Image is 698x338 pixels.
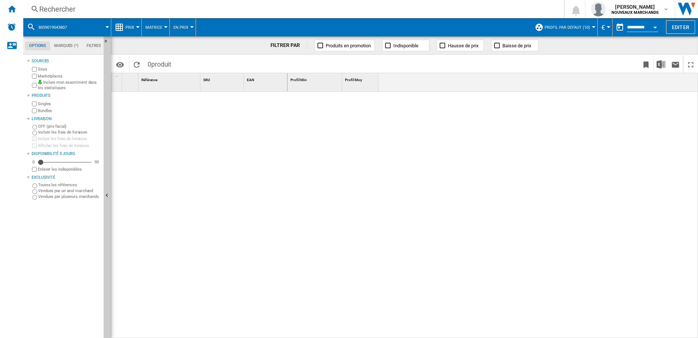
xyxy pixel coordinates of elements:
input: Vendues par plusieurs marchands [32,195,37,200]
label: Inclure les frais de livraison [38,130,101,135]
button: Profil par défaut (10) [545,18,594,36]
input: Inclure mon assortiment dans les statistiques [32,81,37,90]
label: Afficher les frais de livraison [38,143,101,148]
button: Options [113,58,127,71]
span: Baisse de prix [502,43,531,48]
img: profile.jpg [591,2,606,16]
label: Bundles [38,108,101,114]
input: Singles [32,102,37,106]
div: 90 [93,159,101,165]
button: Produits en promotion [314,40,375,51]
span: EAN [247,78,254,82]
b: NOUVEAUX MARCHANDS [611,10,659,15]
span: SKU [203,78,210,82]
button: Envoyer ce rapport par email [668,56,683,73]
button: 8059019043807 [39,18,74,36]
div: SKU Sort None [202,73,244,84]
div: 0 [31,159,36,165]
button: Créer un favoris [639,56,653,73]
div: Sort None [124,73,138,84]
span: Profil par défaut (10) [545,25,590,30]
md-menu: Currency [598,18,613,36]
input: Afficher les frais de livraison [32,143,37,148]
md-tab-item: Filtres [83,41,105,50]
span: Indisponible [393,43,418,48]
span: Produits en promotion [326,43,371,48]
div: EAN Sort None [245,73,287,84]
div: Livraison [32,116,101,122]
span: 8059019043807 [39,25,67,30]
button: Télécharger au format Excel [654,56,668,73]
div: Sources [32,58,101,64]
div: Disponibilité 5 Jours [32,151,101,157]
span: [PERSON_NAME] [611,3,659,11]
span: Profil Min [290,78,307,82]
label: Vendues par un seul marchand [38,188,101,194]
label: Toutes les références [38,182,101,188]
button: Prix [125,18,138,36]
img: alerts-logo.svg [7,23,16,31]
button: md-calendar [613,20,627,35]
div: Sort None [245,73,287,84]
div: Sort None [289,73,342,84]
span: Matrice [145,25,162,30]
button: Open calendar [649,20,662,33]
label: Singles [38,101,101,107]
input: Inclure les frais de livraison [32,131,37,135]
div: Profil Min Sort None [289,73,342,84]
input: Inclure les frais de livraison [32,136,37,141]
label: Sites [38,67,101,72]
label: Inclure les frais de livraison [38,136,101,142]
label: OFF (prix facial) [38,124,101,129]
button: Baisse de prix [491,40,538,51]
md-tab-item: Options [25,41,50,50]
input: Vendues par un seul marchand [32,189,37,194]
span: En Prix [173,25,188,30]
div: FILTRER PAR [270,42,308,49]
span: 0 [144,56,175,71]
span: Prix [125,25,134,30]
button: Editer [666,20,695,34]
div: Profil Moy Sort None [344,73,378,84]
label: Enlever les indisponibles [38,167,101,172]
button: Plein écran [683,56,698,73]
input: Toutes les références [32,183,37,188]
input: Marketplaces [32,74,37,79]
button: En Prix [173,18,192,36]
input: Bundles [32,108,37,113]
div: Exclusivité [32,175,101,180]
label: Inclure mon assortiment dans les statistiques [38,80,101,91]
button: Matrice [145,18,166,36]
button: Recharger [129,56,144,73]
img: mysite-bg-18x18.png [38,80,42,84]
label: Marketplaces [38,73,101,79]
button: € [601,18,609,36]
span: € [601,24,605,31]
span: Référence [141,78,157,82]
span: Hausse de prix [448,43,478,48]
div: Sort None [344,73,378,84]
input: OFF (prix facial) [32,125,37,130]
div: Sort None [202,73,244,84]
button: Masquer [104,36,112,49]
input: Afficher les frais de livraison [32,167,37,172]
md-slider: Disponibilité [38,159,91,166]
button: Hausse de prix [437,40,484,51]
div: Rechercher [39,4,545,14]
div: Référence Sort None [140,73,200,84]
div: Produits [32,93,101,99]
div: Sort None [140,73,200,84]
img: excel-24x24.png [657,60,665,69]
div: Prix [115,18,138,36]
label: Vendues par plusieurs marchands [38,194,101,199]
div: 8059019043807 [27,18,107,36]
span: Profil Moy [345,78,362,82]
span: produit [151,60,171,68]
button: Indisponible [382,40,429,51]
input: Sites [32,67,37,72]
md-tab-item: Marques (*) [50,41,83,50]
